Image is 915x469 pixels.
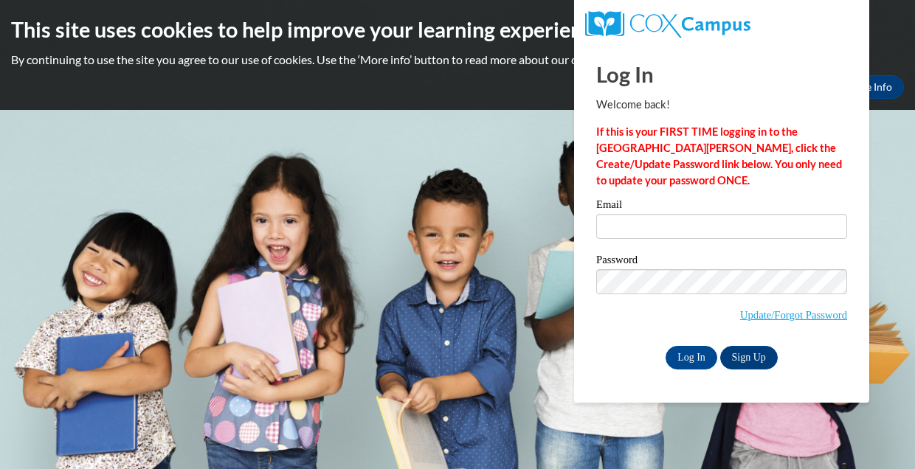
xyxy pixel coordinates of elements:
[11,52,904,68] p: By continuing to use the site you agree to our use of cookies. Use the ‘More info’ button to read...
[596,59,847,89] h1: Log In
[596,125,842,187] strong: If this is your FIRST TIME logging in to the [GEOGRAPHIC_DATA][PERSON_NAME], click the Create/Upd...
[740,309,847,321] a: Update/Forgot Password
[11,15,904,44] h2: This site uses cookies to help improve your learning experience.
[835,75,904,99] a: More Info
[596,199,847,214] label: Email
[585,11,750,38] img: COX Campus
[666,346,717,369] input: Log In
[596,97,847,113] p: Welcome back!
[596,254,847,269] label: Password
[720,346,778,369] a: Sign Up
